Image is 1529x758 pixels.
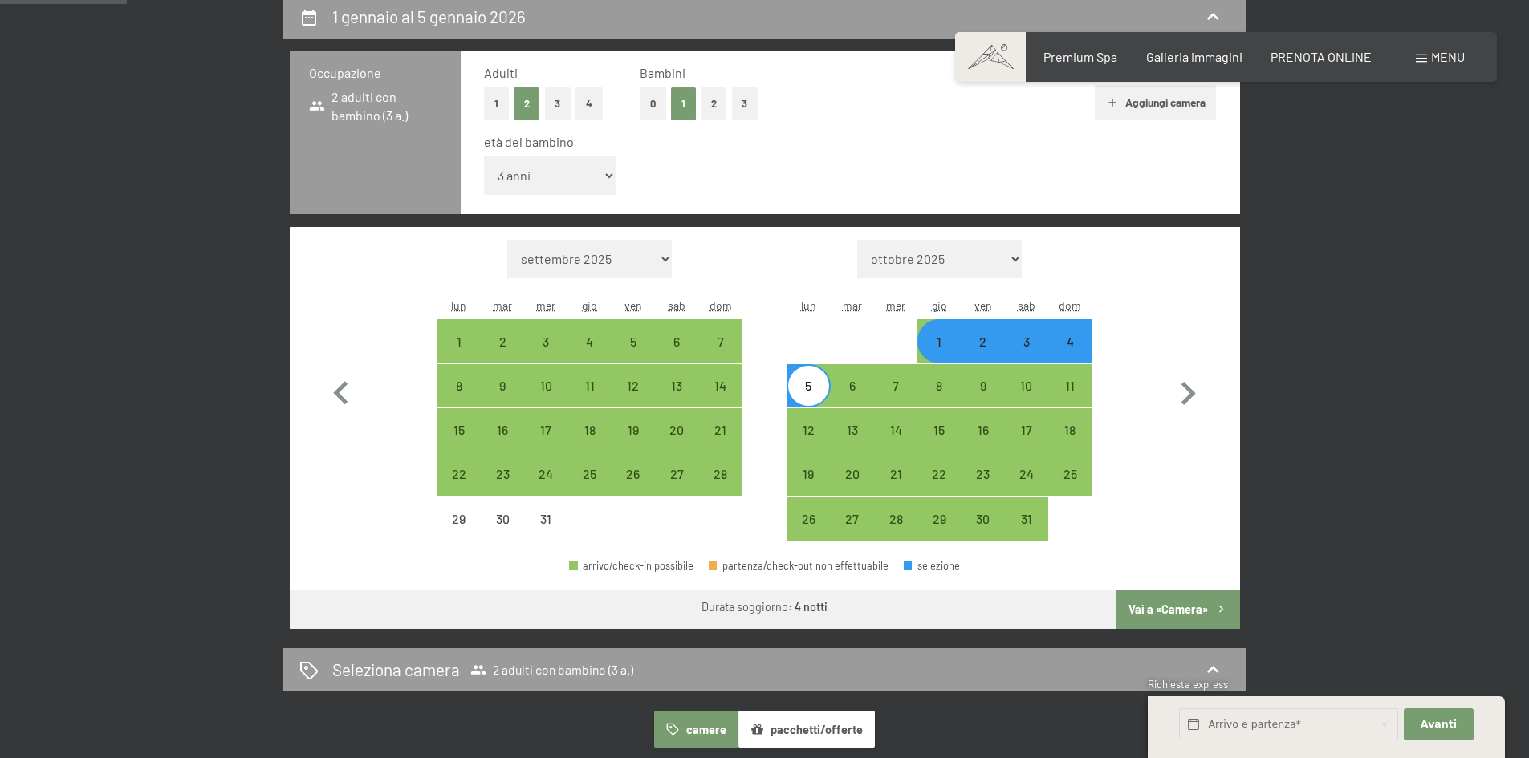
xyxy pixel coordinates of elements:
div: arrivo/check-in possibile [612,408,655,452]
div: Fri Jan 02 2026 [961,319,1004,363]
div: 21 [700,424,740,464]
div: 7 [876,379,916,420]
div: 1 [919,335,959,375]
div: 2 [962,335,1002,375]
div: arrivo/check-in possibile [961,497,1004,540]
div: arrivo/check-in possibile [1048,319,1092,363]
abbr: lunedì [451,298,466,312]
button: 1 [484,87,509,120]
div: Thu Dec 11 2025 [568,364,612,407]
abbr: martedì [493,298,512,312]
div: 12 [788,424,828,464]
div: Mon Jan 12 2026 [787,408,830,452]
div: 20 [832,468,872,508]
div: Thu Jan 29 2026 [917,497,961,540]
a: Galleria immagini [1146,49,1242,64]
div: 31 [526,513,566,553]
div: 18 [570,424,610,464]
div: Fri Dec 26 2025 [612,452,655,496]
div: arrivo/check-in possibile [787,497,830,540]
div: 12 [613,379,653,420]
div: Mon Dec 01 2025 [437,319,481,363]
div: arrivo/check-in possibile [437,452,481,496]
span: 2 adulti con bambino (3 a.) [309,88,441,124]
div: arrivo/check-in possibile [787,452,830,496]
div: Mon Dec 08 2025 [437,364,481,407]
div: 28 [876,513,916,553]
div: arrivo/check-in possibile [524,408,567,452]
div: arrivo/check-in possibile [1048,364,1092,407]
abbr: domenica [1059,298,1081,312]
button: camere [654,711,738,748]
div: arrivo/check-in possibile [655,364,698,407]
div: Sat Jan 10 2026 [1005,364,1048,407]
div: arrivo/check-in possibile [481,319,524,363]
div: 4 [1050,335,1090,375]
span: Adulti [484,65,518,80]
div: Sat Dec 27 2025 [655,452,698,496]
div: 17 [526,424,566,464]
button: 3 [732,87,758,120]
div: arrivo/check-in possibile [787,364,830,407]
div: arrivo/check-in possibile [831,497,874,540]
div: 18 [1050,424,1090,464]
div: 14 [700,379,740,420]
div: Fri Dec 19 2025 [612,408,655,452]
div: arrivo/check-in possibile [481,364,524,407]
div: 29 [919,513,959,553]
div: arrivo/check-in possibile [437,364,481,407]
div: arrivo/check-in possibile [655,408,698,452]
div: 26 [788,513,828,553]
div: arrivo/check-in possibile [437,408,481,452]
div: Durata soggiorno: [701,599,828,615]
div: 20 [657,424,697,464]
button: Vai a «Camera» [1116,590,1239,629]
button: Aggiungi camera [1095,85,1216,120]
div: 2 [482,335,523,375]
abbr: venerdì [624,298,642,312]
div: arrivo/check-in possibile [481,452,524,496]
h3: Occupazione [309,64,441,82]
div: arrivo/check-in non effettuabile [524,497,567,540]
div: Fri Dec 05 2025 [612,319,655,363]
abbr: venerdì [974,298,992,312]
a: PRENOTA ONLINE [1271,49,1372,64]
div: arrivo/check-in possibile [874,408,917,452]
div: arrivo/check-in possibile [787,408,830,452]
div: arrivo/check-in possibile [568,452,612,496]
div: 23 [482,468,523,508]
span: Bambini [640,65,685,80]
div: 27 [657,468,697,508]
div: Sat Dec 06 2025 [655,319,698,363]
div: Sun Dec 14 2025 [698,364,742,407]
div: 30 [482,513,523,553]
div: 19 [788,468,828,508]
div: Sun Dec 28 2025 [698,452,742,496]
div: arrivo/check-in possibile [831,364,874,407]
div: Mon Dec 29 2025 [437,497,481,540]
div: arrivo/check-in possibile [524,364,567,407]
div: arrivo/check-in possibile [874,497,917,540]
div: arrivo/check-in possibile [874,452,917,496]
div: 14 [876,424,916,464]
div: Sun Dec 21 2025 [698,408,742,452]
div: 10 [1006,379,1047,420]
div: arrivo/check-in non effettuabile [437,497,481,540]
div: 5 [788,379,828,420]
div: arrivo/check-in possibile [698,364,742,407]
div: Wed Jan 14 2026 [874,408,917,452]
abbr: martedì [843,298,862,312]
button: 1 [671,87,696,120]
div: 11 [570,379,610,420]
div: Wed Dec 24 2025 [524,452,567,496]
div: arrivo/check-in possibile [917,497,961,540]
div: 31 [1006,513,1047,553]
div: Sat Jan 31 2026 [1005,497,1048,540]
div: 29 [439,513,479,553]
div: arrivo/check-in possibile [1005,319,1048,363]
div: arrivo/check-in possibile [698,408,742,452]
div: 9 [962,379,1002,420]
div: arrivo/check-in possibile [612,364,655,407]
div: Fri Dec 12 2025 [612,364,655,407]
